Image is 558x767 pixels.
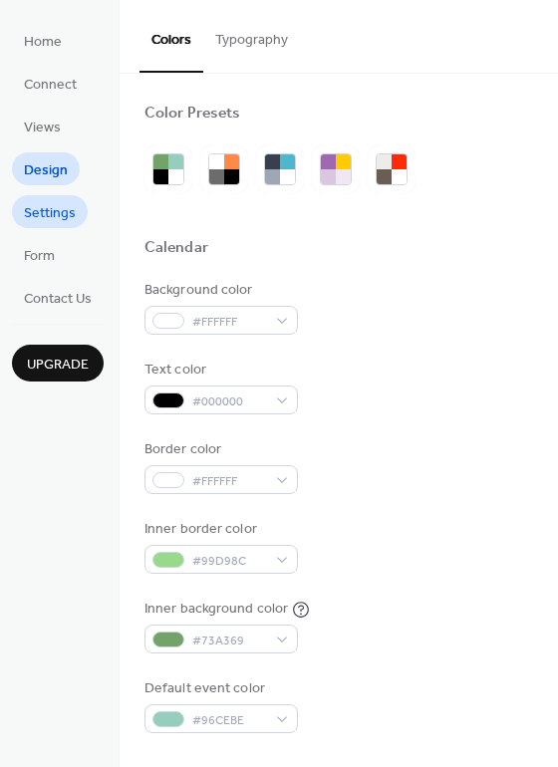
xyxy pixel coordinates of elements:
[24,75,77,96] span: Connect
[144,439,294,460] div: Border color
[12,24,74,57] a: Home
[144,599,288,620] div: Inner background color
[192,471,266,492] span: #FFFFFF
[144,104,240,125] div: Color Presets
[144,678,294,699] div: Default event color
[24,246,55,267] span: Form
[144,519,294,540] div: Inner border color
[12,345,104,382] button: Upgrade
[144,238,208,259] div: Calendar
[24,118,61,138] span: Views
[24,32,62,53] span: Home
[192,391,266,412] span: #000000
[12,238,67,271] a: Form
[144,360,294,381] div: Text color
[192,551,266,572] span: #99D98C
[24,160,68,181] span: Design
[144,280,294,301] div: Background color
[27,355,89,376] span: Upgrade
[24,289,92,310] span: Contact Us
[12,152,80,185] a: Design
[192,312,266,333] span: #FFFFFF
[12,110,73,142] a: Views
[24,203,76,224] span: Settings
[192,710,266,731] span: #96CEBE
[192,631,266,651] span: #73A369
[12,67,89,100] a: Connect
[12,281,104,314] a: Contact Us
[12,195,88,228] a: Settings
